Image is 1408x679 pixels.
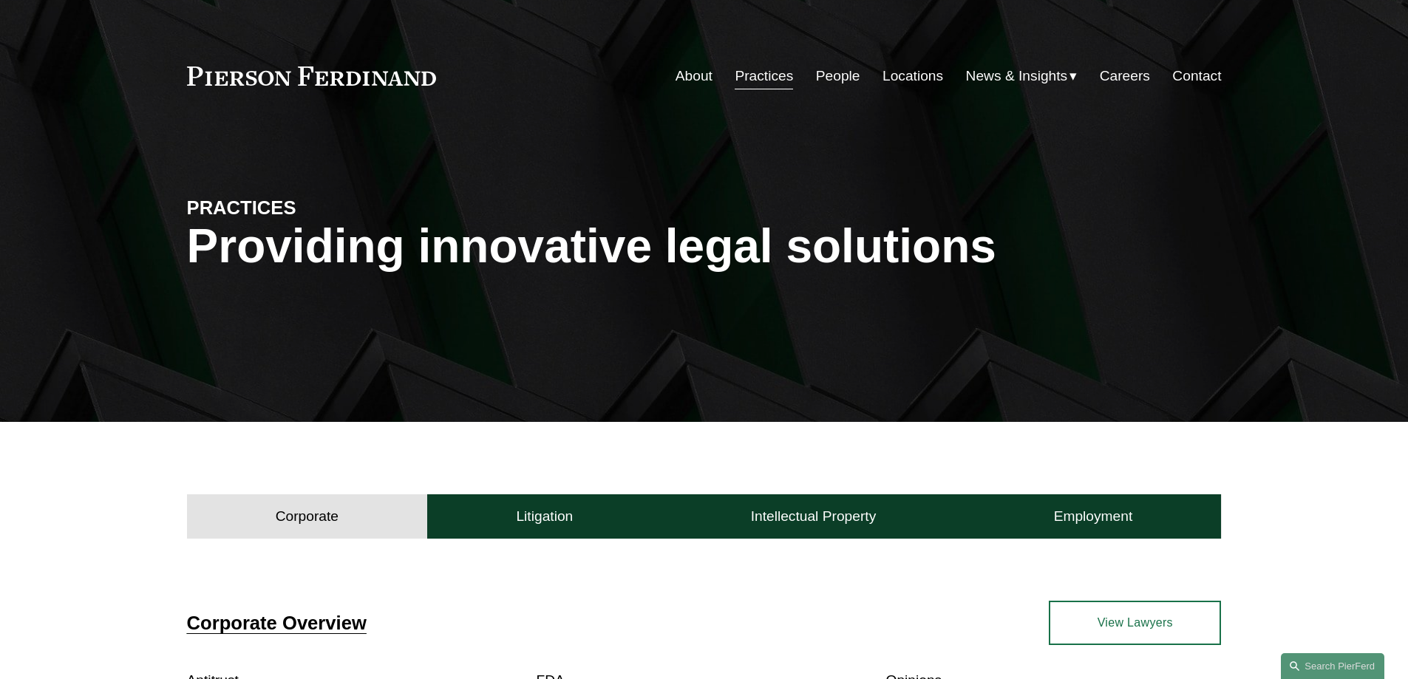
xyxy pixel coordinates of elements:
h4: PRACTICES [187,196,446,219]
a: Practices [735,62,793,90]
h4: Litigation [516,508,573,525]
a: View Lawyers [1049,601,1221,645]
h4: Intellectual Property [751,508,877,525]
a: Search this site [1281,653,1384,679]
a: folder dropdown [966,62,1078,90]
a: Contact [1172,62,1221,90]
h4: Employment [1054,508,1133,525]
a: About [676,62,712,90]
h4: Corporate [276,508,339,525]
h1: Providing innovative legal solutions [187,219,1222,273]
span: News & Insights [966,64,1068,89]
a: Careers [1100,62,1150,90]
a: Locations [882,62,943,90]
a: Corporate Overview [187,613,367,633]
a: People [816,62,860,90]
